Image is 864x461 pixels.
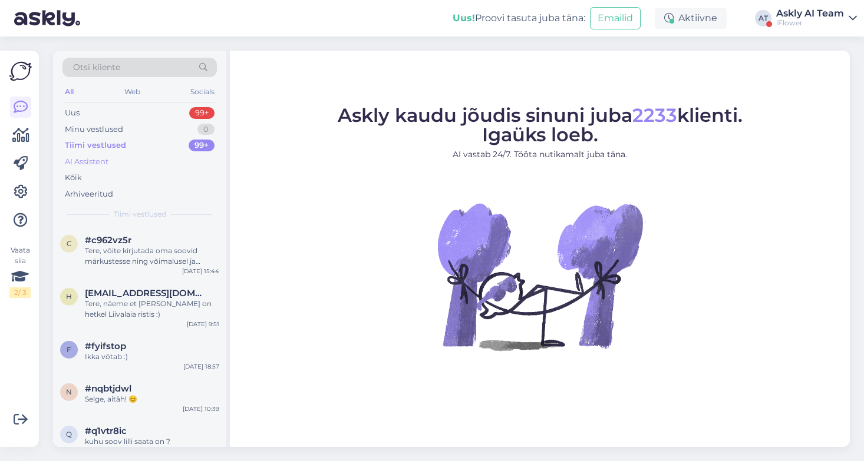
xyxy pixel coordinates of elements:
div: Tere, võite kirjutada oma soovid märkustesse ning võimalusel ja sobivate lillede olemasolul arves... [85,246,219,267]
div: [DATE] 18:57 [183,362,219,371]
div: Web [122,84,143,100]
span: q [66,430,72,439]
span: Askly kaudu jõudis sinuni juba klienti. Igaüks loeb. [338,104,743,146]
span: 2233 [632,104,677,127]
img: Askly Logo [9,60,32,82]
div: kuhu soov lilli saata on ? [85,436,219,447]
div: [DATE] 15:44 [182,267,219,276]
div: AI Assistent [65,156,108,168]
div: Askly AI Team [776,9,844,18]
div: Tiimi vestlused [65,140,126,151]
span: #c962vz5r [85,235,131,246]
div: Aktiivne [655,8,727,29]
div: Minu vestlused [65,124,123,135]
div: [DATE] 9:51 [187,320,219,329]
div: Selge, aitäh! 😊 [85,394,219,404]
div: Socials [188,84,217,100]
b: Uus! [453,12,475,24]
div: Proovi tasuta juba täna: [453,11,585,25]
div: 99+ [189,107,215,119]
p: AI vastab 24/7. Tööta nutikamalt juba täna. [338,148,743,161]
span: Tiimi vestlused [114,209,166,220]
div: 2 / 3 [9,287,31,298]
span: f [67,345,71,354]
div: Uus [65,107,80,119]
span: #q1vtr8ic [85,426,127,436]
button: Emailid [590,7,641,29]
span: heliis.tiitma@askend.co [85,288,207,299]
div: Tere, näeme et [PERSON_NAME] on hetkel Liivalaia ristis :) [85,299,219,320]
span: h [66,292,72,301]
div: Vaata siia [9,245,31,298]
div: 99+ [189,140,215,151]
div: 0 [197,124,215,135]
div: iFlower [776,18,844,28]
div: Kõik [65,172,82,184]
div: AT [755,10,771,26]
span: c [67,239,72,248]
span: Otsi kliente [73,61,120,74]
img: No Chat active [434,170,646,382]
span: #nqbtjdwl [85,383,131,394]
div: [DATE] 10:39 [183,404,219,413]
span: n [66,387,72,396]
div: All [62,84,76,100]
div: Arhiveeritud [65,188,113,200]
div: Ikka võtab :) [85,351,219,362]
a: Askly AI TeamiFlower [776,9,857,28]
span: #fyifstop [85,341,126,351]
